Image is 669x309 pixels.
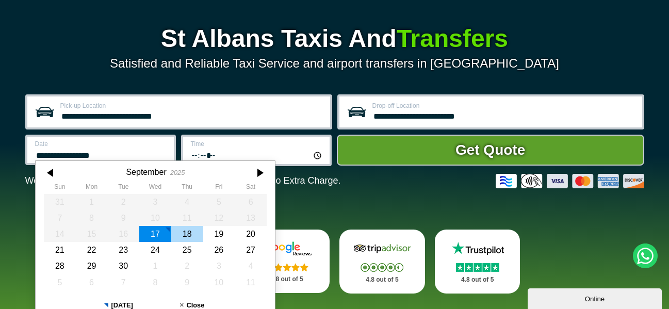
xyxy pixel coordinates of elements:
div: 12 September 2025 [203,210,235,226]
th: Sunday [44,183,76,193]
div: 25 September 2025 [171,242,203,258]
div: 13 September 2025 [235,210,267,226]
iframe: chat widget [528,286,664,309]
div: 27 September 2025 [235,242,267,258]
div: 04 October 2025 [235,258,267,274]
div: 21 September 2025 [44,242,76,258]
div: 02 September 2025 [107,194,139,210]
a: Tripadvisor Stars 4.8 out of 5 [339,230,425,294]
div: 10 October 2025 [203,274,235,290]
button: Get Quote [337,135,644,166]
img: Credit And Debit Cards [496,174,644,188]
label: Drop-off Location [372,103,636,109]
a: Google Stars 4.8 out of 5 [244,230,330,293]
th: Thursday [171,183,203,193]
div: 06 September 2025 [235,194,267,210]
img: Stars [266,263,308,271]
div: 11 September 2025 [171,210,203,226]
div: 02 October 2025 [171,258,203,274]
p: We Now Accept Card & Contactless Payment In [25,175,341,186]
div: 16 September 2025 [107,226,139,242]
label: Pick-up Location [60,103,324,109]
div: 09 September 2025 [107,210,139,226]
div: 06 October 2025 [75,274,107,290]
img: Trustpilot [447,241,509,256]
div: September [126,167,166,177]
div: 14 September 2025 [44,226,76,242]
div: 09 October 2025 [171,274,203,290]
th: Wednesday [139,183,171,193]
div: 26 September 2025 [203,242,235,258]
div: 07 September 2025 [44,210,76,226]
div: 03 October 2025 [203,258,235,274]
div: 01 September 2025 [75,194,107,210]
img: Google [256,241,318,256]
div: 31 August 2025 [44,194,76,210]
div: 24 September 2025 [139,242,171,258]
div: 18 September 2025 [171,226,203,242]
div: 05 September 2025 [203,194,235,210]
div: 28 September 2025 [44,258,76,274]
img: Tripadvisor [351,241,413,256]
div: 05 October 2025 [44,274,76,290]
img: Stars [456,263,499,272]
div: 30 September 2025 [107,258,139,274]
div: 11 October 2025 [235,274,267,290]
div: 22 September 2025 [75,242,107,258]
div: 20 September 2025 [235,226,267,242]
div: 17 September 2025 [139,226,171,242]
label: Date [35,141,168,147]
div: 07 October 2025 [107,274,139,290]
label: Time [191,141,323,147]
div: 19 September 2025 [203,226,235,242]
th: Tuesday [107,183,139,193]
th: Monday [75,183,107,193]
div: 08 October 2025 [139,274,171,290]
span: The Car at No Extra Charge. [222,175,340,186]
p: 4.8 out of 5 [351,273,414,286]
div: 2025 [170,169,184,176]
div: 10 September 2025 [139,210,171,226]
p: 4.8 out of 5 [446,273,509,286]
div: 04 September 2025 [171,194,203,210]
h1: St Albans Taxis And [25,26,644,51]
p: 4.8 out of 5 [255,273,318,286]
th: Saturday [235,183,267,193]
div: 29 September 2025 [75,258,107,274]
a: Trustpilot Stars 4.8 out of 5 [435,230,520,294]
th: Friday [203,183,235,193]
div: 23 September 2025 [107,242,139,258]
div: 15 September 2025 [75,226,107,242]
div: 01 October 2025 [139,258,171,274]
span: Transfers [397,25,508,52]
p: Satisfied and Reliable Taxi Service and airport transfers in [GEOGRAPHIC_DATA] [25,56,644,71]
div: 08 September 2025 [75,210,107,226]
img: Stars [361,263,403,272]
div: 03 September 2025 [139,194,171,210]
